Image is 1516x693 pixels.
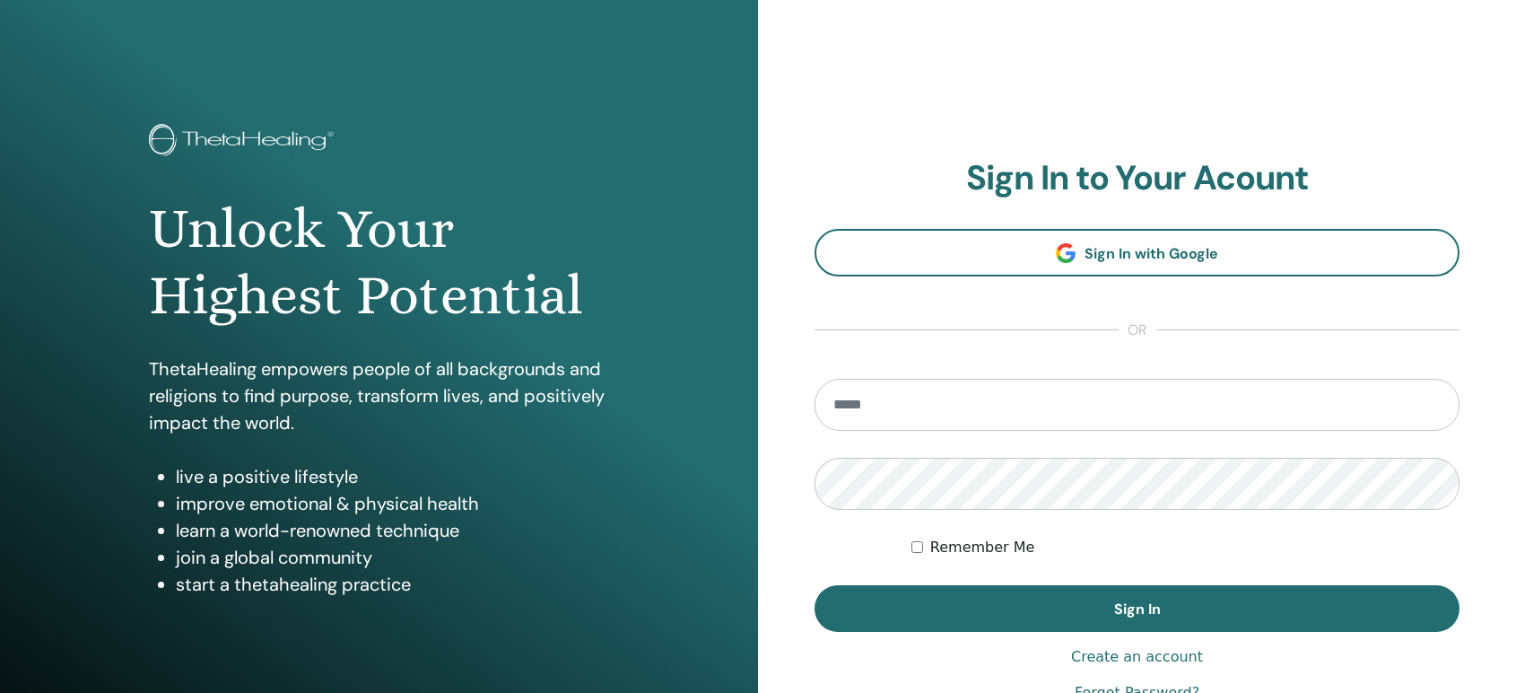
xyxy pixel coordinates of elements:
[815,585,1459,632] button: Sign In
[176,517,609,544] li: learn a world-renowned technique
[1085,244,1218,263] span: Sign In with Google
[149,196,609,329] h1: Unlock Your Highest Potential
[1071,646,1203,668] a: Create an account
[176,463,609,490] li: live a positive lifestyle
[1119,320,1156,341] span: or
[911,537,1459,558] div: Keep me authenticated indefinitely or until I manually logout
[815,158,1459,199] h2: Sign In to Your Acount
[176,490,609,517] li: improve emotional & physical health
[176,571,609,598] li: start a thetahealing practice
[1114,600,1161,618] span: Sign In
[149,355,609,436] p: ThetaHealing empowers people of all backgrounds and religions to find purpose, transform lives, a...
[815,229,1459,276] a: Sign In with Google
[176,544,609,571] li: join a global community
[930,537,1035,558] label: Remember Me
